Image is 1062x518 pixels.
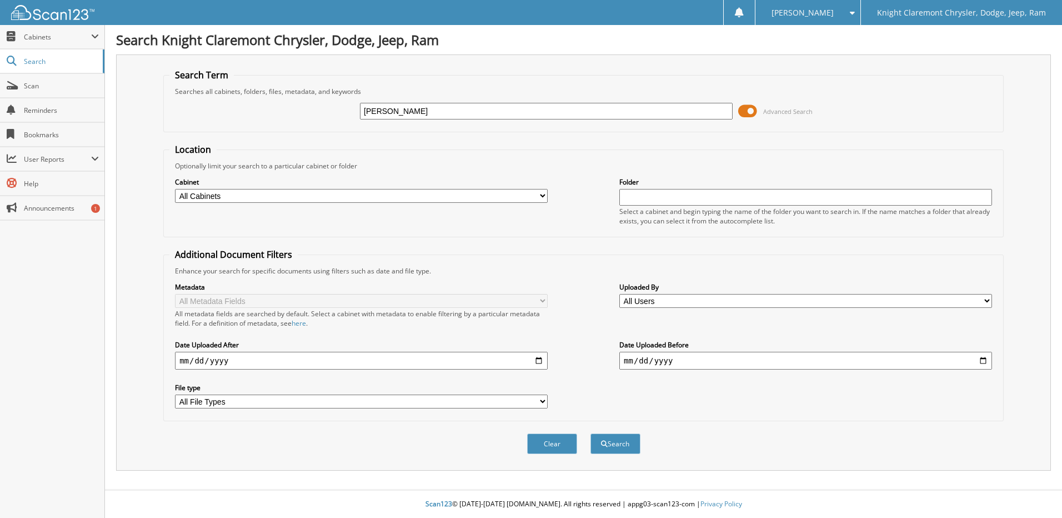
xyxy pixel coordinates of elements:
[24,130,99,140] span: Bookmarks
[425,499,452,509] span: Scan123
[619,282,992,292] label: Uploaded By
[11,5,94,20] img: scan123-logo-white.svg
[91,204,100,213] div: 1
[169,248,298,261] legend: Additional Document Filters
[700,499,742,509] a: Privacy Policy
[24,179,99,188] span: Help
[169,143,217,156] legend: Location
[175,383,548,392] label: File type
[175,309,548,328] div: All metadata fields are searched by default. Select a cabinet with metadata to enable filtering b...
[619,207,992,226] div: Select a cabinet and begin typing the name of the folder you want to search in. If the name match...
[763,107,813,116] span: Advanced Search
[175,340,548,350] label: Date Uploaded After
[169,87,998,96] div: Searches all cabinets, folders, files, metadata, and keywords
[175,352,548,370] input: start
[619,340,992,350] label: Date Uploaded Before
[24,203,99,213] span: Announcements
[24,32,91,42] span: Cabinets
[116,31,1051,49] h1: Search Knight Claremont Chrysler, Dodge, Jeep, Ram
[619,352,992,370] input: end
[24,81,99,91] span: Scan
[105,491,1062,518] div: © [DATE]-[DATE] [DOMAIN_NAME]. All rights reserved | appg03-scan123-com |
[169,161,998,171] div: Optionally limit your search to a particular cabinet or folder
[292,318,306,328] a: here
[877,9,1046,16] span: Knight Claremont Chrysler, Dodge, Jeep, Ram
[169,266,998,276] div: Enhance your search for specific documents using filters such as date and file type.
[1006,465,1062,518] iframe: Chat Widget
[169,69,234,81] legend: Search Term
[772,9,834,16] span: [PERSON_NAME]
[527,434,577,454] button: Clear
[24,106,99,115] span: Reminders
[175,177,548,187] label: Cabinet
[175,282,548,292] label: Metadata
[619,177,992,187] label: Folder
[24,155,91,164] span: User Reports
[24,57,97,66] span: Search
[590,434,640,454] button: Search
